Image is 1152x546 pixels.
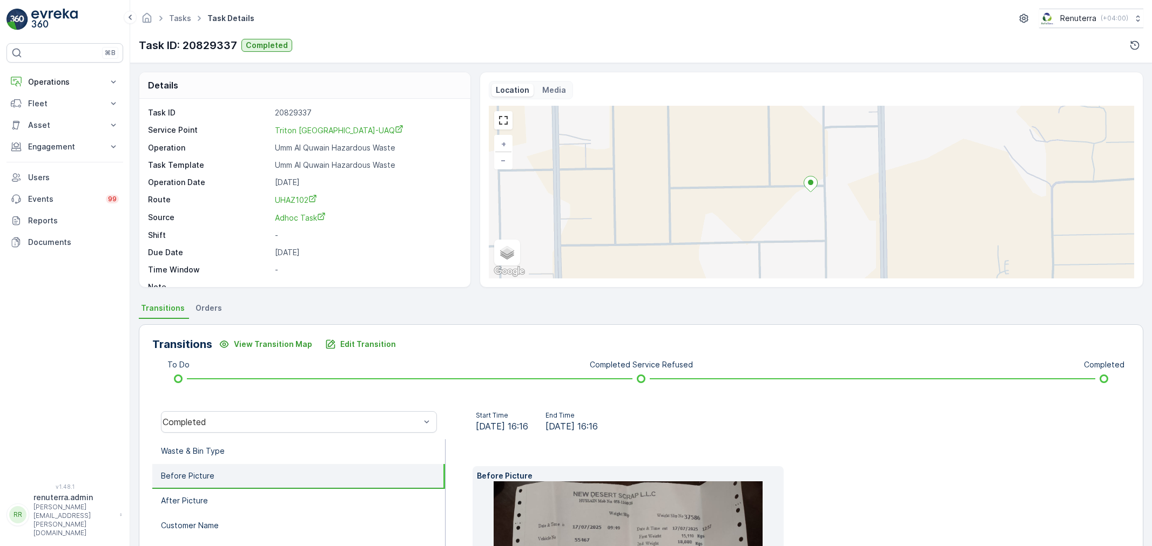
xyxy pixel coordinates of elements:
p: Before Picture [477,470,779,481]
p: Users [28,172,119,183]
span: + [501,139,506,148]
p: Events [28,194,99,204]
p: Umm Al Quwain Hazardous Waste [275,160,459,170]
p: - [275,230,459,241]
p: Task ID: 20829337 [139,37,237,53]
span: − [501,155,506,165]
button: Operations [6,71,123,93]
p: - [275,282,459,292]
img: Google [491,264,527,278]
p: Source [148,212,271,223]
span: Triton [GEOGRAPHIC_DATA]-UAQ [275,126,403,135]
p: Engagement [28,141,102,152]
p: End Time [545,411,598,420]
p: Completed Service Refused [590,359,693,370]
a: Adhoc Task [275,212,459,223]
p: Transitions [152,336,212,352]
div: RR [9,506,26,523]
p: Location [496,85,529,95]
button: Renuterra(+04:00) [1039,9,1143,28]
p: [DATE] [275,247,459,258]
p: Operation [148,142,271,153]
p: Customer Name [161,520,219,531]
p: Task ID [148,107,271,118]
p: 99 [108,195,117,203]
p: To Do [167,359,190,370]
a: Triton Middle East-UAQ [275,125,459,136]
p: renuterra.admin [33,492,114,503]
button: Edit Transition [319,336,402,353]
div: Completed [163,417,420,427]
p: Note [148,282,271,292]
p: - [275,264,459,275]
p: 20829337 [275,107,459,118]
p: Shift [148,230,271,241]
p: Task Template [148,160,271,170]
a: Tasks [169,13,191,23]
a: Reports [6,210,123,231]
span: Transitions [141,303,185,313]
p: ⌘B [105,49,116,57]
img: Screenshot_2024-07-26_at_13.33.01.png [1039,12,1056,24]
p: Operations [28,77,102,87]
span: [DATE] 16:16 [545,420,598,433]
p: Documents [28,237,119,248]
p: Waste & Bin Type [161,446,225,456]
a: Events99 [6,188,123,210]
button: Fleet [6,93,123,114]
button: View Transition Map [212,336,319,353]
a: Zoom Out [495,152,511,168]
p: [PERSON_NAME][EMAIL_ADDRESS][PERSON_NAME][DOMAIN_NAME] [33,503,114,537]
span: Task Details [205,13,257,24]
p: Renuterra [1060,13,1096,24]
p: Completed [1084,359,1124,370]
a: Users [6,167,123,188]
button: RRrenuterra.admin[PERSON_NAME][EMAIL_ADDRESS][PERSON_NAME][DOMAIN_NAME] [6,492,123,537]
a: Open this area in Google Maps (opens a new window) [491,264,527,278]
a: View Fullscreen [495,112,511,128]
p: Reports [28,215,119,226]
p: Asset [28,120,102,131]
p: Edit Transition [340,339,396,350]
a: Layers [495,241,519,264]
p: Media [542,85,566,95]
button: Asset [6,114,123,136]
img: logo_light-DOdMpM7g.png [31,9,78,30]
p: After Picture [161,495,208,506]
p: Details [148,79,178,92]
p: Umm Al Quwain Hazardous Waste [275,142,459,153]
p: Before Picture [161,470,214,481]
img: logo [6,9,28,30]
p: Fleet [28,98,102,109]
p: ( +04:00 ) [1101,14,1128,23]
p: View Transition Map [234,339,312,350]
span: v 1.48.1 [6,483,123,490]
p: Operation Date [148,177,271,188]
p: Route [148,194,271,206]
a: Zoom In [495,136,511,152]
p: [DATE] [275,177,459,188]
p: Completed [246,40,288,51]
a: UHAZ102 [275,194,459,206]
button: Engagement [6,136,123,158]
button: Completed [241,39,292,52]
span: [DATE] 16:16 [476,420,528,433]
p: Start Time [476,411,528,420]
span: Orders [196,303,222,313]
p: Service Point [148,125,271,136]
p: Time Window [148,264,271,275]
span: Adhoc Task [275,213,326,222]
a: Documents [6,231,123,253]
p: Due Date [148,247,271,258]
a: Homepage [141,16,153,25]
span: UHAZ102 [275,195,317,204]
